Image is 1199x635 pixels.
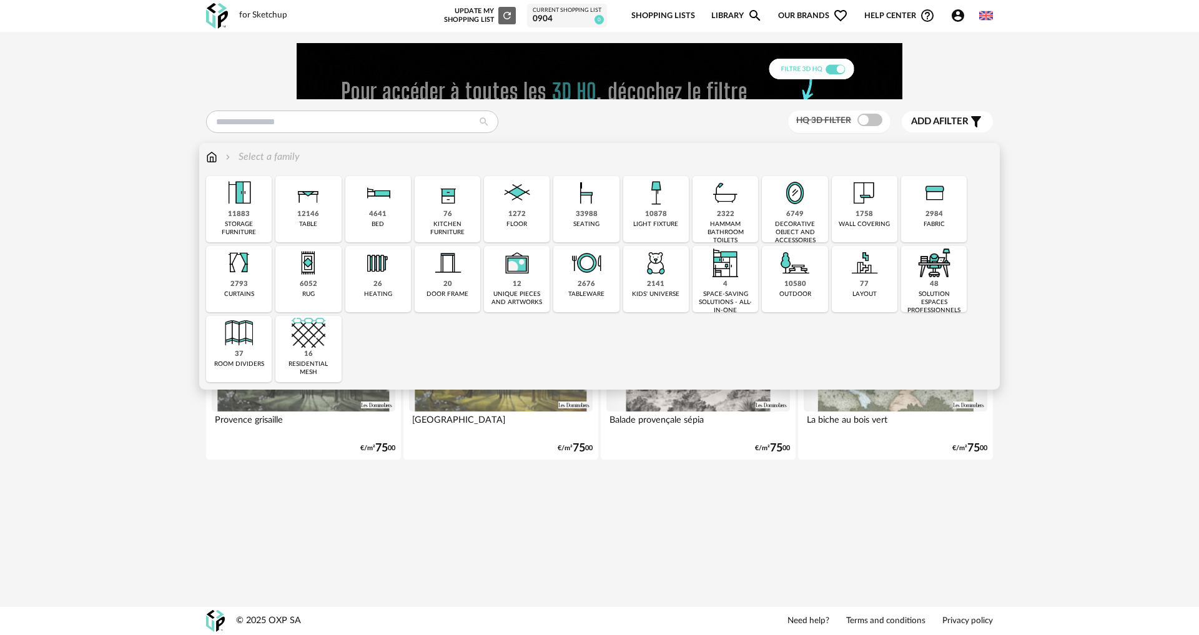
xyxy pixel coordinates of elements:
div: 6052 [300,280,317,289]
div: decorative object and accessories [766,220,824,245]
span: filter [911,116,969,128]
div: layout [852,290,877,298]
div: €/m² 00 [360,444,395,453]
img: Outdoor.png [778,246,812,280]
div: floor [506,220,527,229]
div: 76 [443,210,452,219]
div: €/m² 00 [952,444,987,453]
img: Assise.png [570,176,603,210]
img: UniqueOeuvre.png [500,246,534,280]
div: heating [364,290,392,298]
img: svg+xml;base64,PHN2ZyB3aWR0aD0iMTYiIGhlaWdodD0iMTYiIHZpZXdCb3g9IjAgMCAxNiAxNiIgZmlsbD0ibm9uZSIgeG... [223,150,233,164]
img: Rangement.png [431,176,465,210]
span: Add a [911,117,939,126]
img: Cloison.png [222,316,256,350]
img: Radiateur.png [361,246,395,280]
div: Balade provençale sépia [606,411,790,436]
div: kitchen furniture [418,220,476,237]
img: OXP [206,610,225,632]
img: Meuble%20de%20rangement.png [222,176,256,210]
div: room dividers [214,360,264,368]
div: solution espaces professionnels [905,290,963,315]
div: 4641 [369,210,387,219]
span: Filter icon [969,114,984,129]
div: 26 [373,280,382,289]
img: UniversEnfant.png [639,246,673,280]
img: ToutEnUn.png [709,246,743,280]
div: 2984 [925,210,943,219]
span: HQ 3D filter [796,116,851,125]
div: 20 [443,280,452,289]
img: Luminaire.png [639,176,673,210]
span: 75 [375,444,388,453]
img: Miroir.png [778,176,812,210]
div: 12 [513,280,521,289]
div: 33988 [576,210,598,219]
div: 2322 [717,210,734,219]
img: us [979,9,993,22]
div: seating [573,220,599,229]
div: kids' universe [632,290,679,298]
div: 10878 [645,210,667,219]
div: €/m² 00 [755,444,790,453]
img: Table.png [292,176,325,210]
div: 10580 [784,280,806,289]
div: Provence grisaille [212,411,395,436]
img: Huiserie.png [431,246,465,280]
span: 75 [967,444,980,453]
div: 4 [723,280,728,289]
div: © 2025 OXP SA [236,615,301,627]
button: Add afilter Filter icon [902,111,993,132]
div: 1272 [508,210,526,219]
img: filet.png [292,316,325,350]
span: 0 [595,15,604,24]
img: Agencement.png [847,246,881,280]
div: rug [302,290,315,298]
div: La biche au bois vert [804,411,987,436]
div: residential mesh [279,360,337,377]
div: 16 [304,350,313,359]
img: FILTRE%20HQ%20NEW_V1%20(4).gif [297,43,902,99]
div: light fixture [633,220,678,229]
div: €/m² 00 [558,444,593,453]
a: Terms and conditions [846,616,925,627]
div: 2141 [647,280,664,289]
img: espace-de-travail.png [917,246,951,280]
div: 77 [860,280,869,289]
img: Salle%20de%20bain.png [709,176,743,210]
div: hammam bathroom toilets [696,220,754,245]
img: ArtTable.png [570,246,603,280]
img: Textile.png [917,176,951,210]
img: Literie.png [361,176,395,210]
span: Magnify icon [748,8,762,23]
div: 2676 [578,280,595,289]
span: Help centerHelp Circle Outline icon [864,8,935,23]
div: unique pieces and artworks [488,290,546,307]
img: Papier%20peint.png [847,176,881,210]
div: 12146 [297,210,319,219]
a: Need help? [787,616,829,627]
span: Our brands [778,1,848,31]
div: 2793 [230,280,248,289]
div: Select a family [223,150,300,164]
span: Refresh icon [501,12,513,19]
a: Current Shopping List 0904 0 [533,7,601,25]
img: Tapis.png [292,246,325,280]
a: Privacy policy [942,616,993,627]
div: bed [372,220,384,229]
div: table [299,220,317,229]
div: wall covering [839,220,890,229]
div: Current Shopping List [533,7,601,14]
div: fabric [924,220,945,229]
span: Account Circle icon [950,8,965,23]
img: Sol.png [500,176,534,210]
a: Shopping Lists [631,1,695,31]
span: Heart Outline icon [833,8,848,23]
a: LibraryMagnify icon [711,1,762,31]
img: Rideaux.png [222,246,256,280]
span: 75 [573,444,585,453]
div: door frame [427,290,468,298]
div: space-saving solutions - all-in-one [696,290,754,315]
div: 48 [930,280,939,289]
img: OXP [206,3,228,29]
